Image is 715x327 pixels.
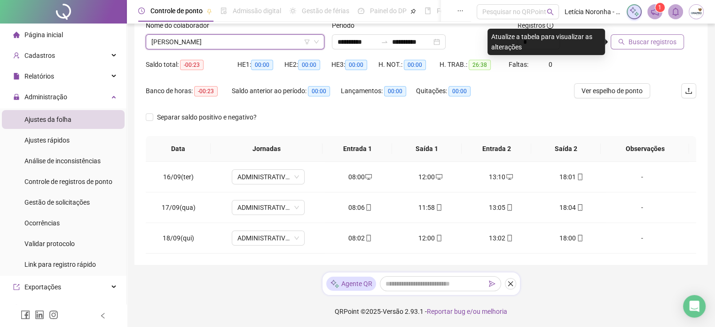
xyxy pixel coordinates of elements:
span: file-done [220,8,227,14]
span: mobile [364,204,372,211]
span: down [314,39,319,45]
span: bell [671,8,680,16]
span: mobile [505,235,513,241]
span: linkedin [35,310,44,319]
span: 00:00 [448,86,471,96]
div: - [614,233,669,243]
span: user-add [13,52,20,59]
span: Folha de pagamento [437,7,497,15]
span: Controle de registros de ponto [24,178,112,185]
span: 17/09(qua) [162,204,196,211]
div: 18:00 [544,233,599,243]
span: swap-right [381,38,388,46]
div: 13:10 [473,172,529,182]
span: Versão [383,308,403,315]
div: HE 2: [284,59,331,70]
span: notification [651,8,659,16]
div: Quitações: [416,86,485,96]
span: Link para registro rápido [24,261,96,268]
span: dashboard [358,8,364,14]
span: info-circle [547,22,553,29]
div: 12:00 [403,233,458,243]
span: Exportações [24,283,61,291]
span: left [100,312,106,319]
span: clock-circle [138,8,145,14]
span: 00:00 [251,60,273,70]
span: Painel do DP [370,7,407,15]
div: Atualize a tabela para visualizar as alterações [487,29,605,55]
span: Letícia Noronha - GMAPRO LTDA [565,7,621,17]
span: Ajustes rápidos [24,136,70,144]
div: 08:06 [332,202,388,213]
div: Saldo anterior ao período: [232,86,341,96]
sup: 1 [655,3,665,12]
span: desktop [505,174,513,180]
span: Buscar registros [629,37,676,47]
span: Faltas: [509,61,530,68]
span: ADMINISTRATIVO 08H ÀS 18H [237,170,299,184]
span: search [547,8,554,16]
span: Página inicial [24,31,63,39]
span: file [13,73,20,80]
button: Buscar registros [611,34,684,49]
span: Gestão de solicitações [24,199,90,206]
span: sun [290,8,296,14]
span: mobile [576,204,583,211]
th: Entrada 1 [322,136,392,162]
span: 18/09(qui) [163,234,194,242]
div: - [614,172,669,182]
span: mobile [576,174,583,180]
span: Separar saldo positivo e negativo? [153,112,260,122]
span: Integrações [24,304,59,311]
span: FERNANDO APARECIDO DA SILVA [151,35,319,49]
span: Controle de ponto [150,7,203,15]
div: - [614,202,669,213]
span: ellipsis [457,8,464,14]
div: H. NOT.: [378,59,440,70]
span: Gestão de férias [302,7,349,15]
span: Observações [608,144,682,154]
span: Cadastros [24,52,55,59]
span: Registros [518,20,553,31]
span: ADMINISTRATIVO 08H ÀS 18H [237,200,299,215]
span: 00:00 [404,60,426,70]
span: Reportar bug e/ou melhoria [427,308,507,315]
span: mobile [505,204,513,211]
label: Período [332,20,361,31]
div: Open Intercom Messenger [683,295,706,318]
div: Saldo total: [146,59,237,70]
span: export [13,284,20,290]
span: desktop [364,174,372,180]
span: Validar protocolo [24,240,75,247]
span: instagram [49,310,58,319]
th: Entrada 2 [462,136,531,162]
th: Observações [601,136,689,162]
div: 18:04 [544,202,599,213]
div: 13:02 [473,233,529,243]
span: 1 [658,4,661,11]
span: 00:00 [308,86,330,96]
span: Administração [24,93,67,101]
span: search [618,39,625,45]
div: 13:05 [473,202,529,213]
span: mobile [364,235,372,241]
span: send [489,280,495,287]
span: upload [685,87,692,95]
div: 11:58 [403,202,458,213]
span: 26:38 [469,60,491,70]
div: 08:02 [332,233,388,243]
span: Ajustes da folha [24,116,71,123]
span: home [13,32,20,38]
span: to [381,38,388,46]
div: HE 3: [331,59,378,70]
span: 00:00 [345,60,367,70]
span: desktop [435,174,442,180]
span: mobile [576,235,583,241]
span: Ver espelho de ponto [581,86,643,96]
span: 16/09(ter) [163,173,194,181]
span: 00:00 [298,60,320,70]
img: sparkle-icon.fc2bf0ac1784a2077858766a79e2daf3.svg [330,279,339,289]
div: H. TRAB.: [440,59,508,70]
span: Admissão digital [233,7,281,15]
th: Data [146,136,211,162]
